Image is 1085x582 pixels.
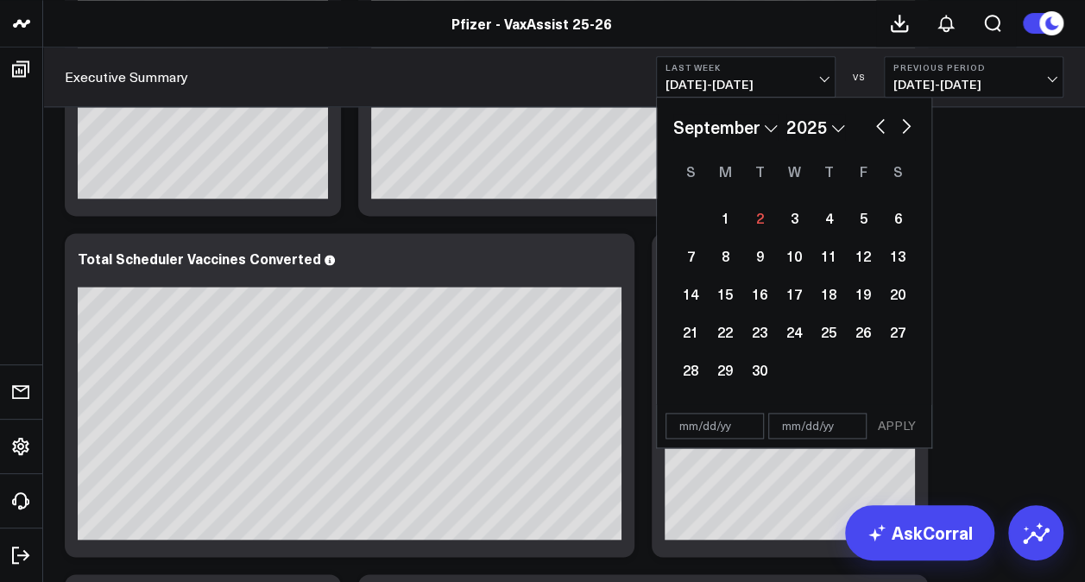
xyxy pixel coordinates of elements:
span: [DATE] - [DATE] [666,78,826,92]
div: Thursday [811,157,846,185]
div: Total Scheduler Vaccines Converted [78,249,321,268]
div: Tuesday [742,157,777,185]
span: [DATE] - [DATE] [893,78,1054,92]
div: VS [844,72,875,82]
button: Last Week[DATE]-[DATE] [656,56,836,98]
b: Last Week [666,62,826,73]
button: APPLY [871,413,923,439]
div: Wednesday [777,157,811,185]
input: mm/dd/yy [666,413,764,439]
b: Previous Period [893,62,1054,73]
div: Saturday [880,157,915,185]
div: Sunday [673,157,708,185]
input: mm/dd/yy [768,413,867,439]
a: Pfizer - VaxAssist 25-26 [451,14,612,33]
div: Monday [708,157,742,185]
div: Friday [846,157,880,185]
a: Executive Summary [65,67,188,86]
button: Previous Period[DATE]-[DATE] [884,56,1063,98]
a: AskCorral [845,505,994,560]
